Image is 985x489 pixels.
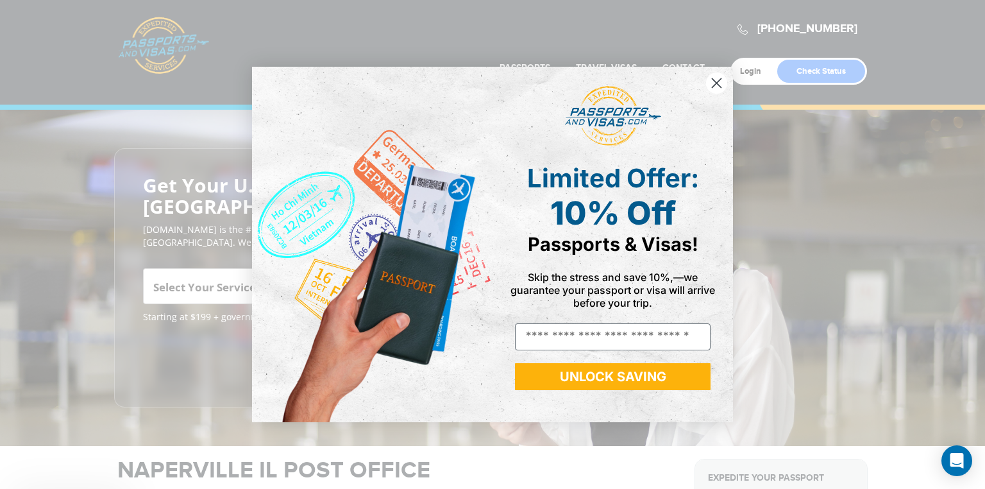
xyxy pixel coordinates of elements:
[510,271,715,309] span: Skip the stress and save 10%,—we guarantee your passport or visa will arrive before your trip.
[550,194,676,232] span: 10% Off
[252,67,492,422] img: de9cda0d-0715-46ca-9a25-073762a91ba7.png
[565,86,661,146] img: passports and visas
[528,233,698,255] span: Passports & Visas!
[941,445,972,476] div: Open Intercom Messenger
[705,72,728,94] button: Close dialog
[515,363,711,390] button: UNLOCK SAVING
[527,162,699,194] span: Limited Offer:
